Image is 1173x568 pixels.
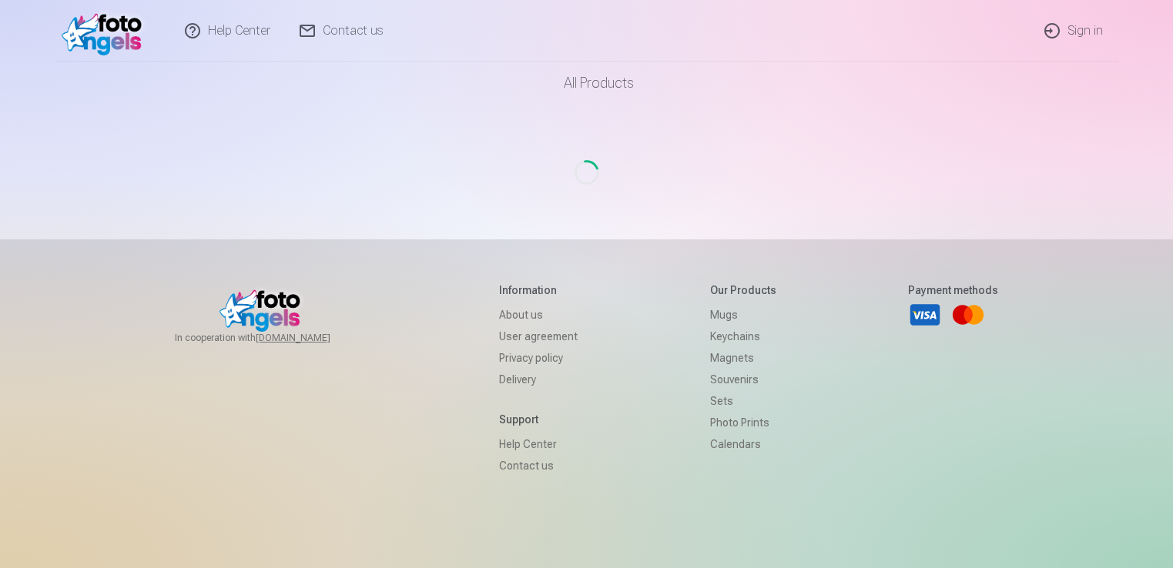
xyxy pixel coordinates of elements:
a: Souvenirs [710,369,776,390]
a: Mastercard [951,298,985,332]
a: Delivery [499,369,578,390]
a: Magnets [710,347,776,369]
h5: Payment methods [908,282,998,298]
a: Mugs [710,304,776,326]
span: In cooperation with [175,332,367,344]
a: Calendars [710,433,776,455]
h5: Our products [710,282,776,298]
a: Keychains [710,326,776,347]
a: All products [521,62,652,105]
a: User agreement [499,326,578,347]
a: Photo prints [710,412,776,433]
h5: Support [499,412,578,427]
a: About us [499,304,578,326]
a: Sets [710,390,776,412]
a: Visa [908,298,942,332]
a: Contact us [499,455,578,476]
img: /v1 [62,6,150,55]
a: [DOMAIN_NAME] [256,332,367,344]
a: Privacy policy [499,347,578,369]
a: Help Center [499,433,578,455]
h5: Information [499,282,578,298]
